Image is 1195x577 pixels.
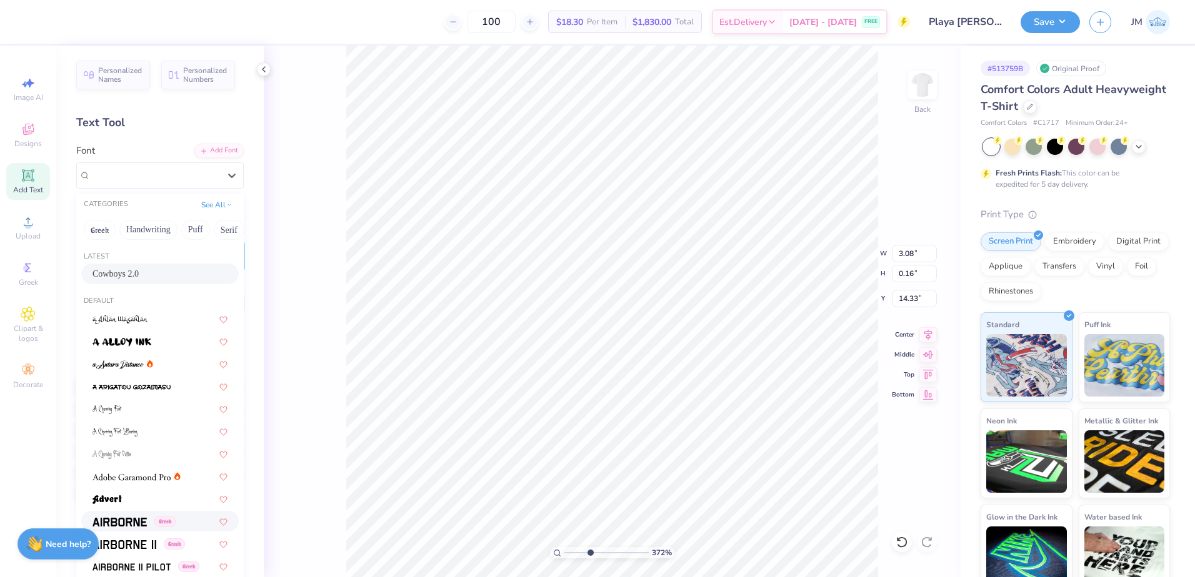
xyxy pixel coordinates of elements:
div: Foil [1127,257,1156,276]
button: Puff [181,220,210,240]
strong: Fresh Prints Flash: [996,168,1062,178]
span: $18.30 [556,16,583,29]
div: Original Proof [1036,61,1106,76]
div: Default [76,296,244,307]
span: Metallic & Glitter Ink [1084,414,1158,427]
span: Minimum Order: 24 + [1066,118,1128,129]
img: Neon Ink [986,430,1067,493]
span: Per Item [587,16,617,29]
button: Greek [84,220,116,240]
div: Add Font [194,144,244,158]
span: Middle [892,350,914,359]
span: Decorate [13,380,43,390]
img: Airborne [92,518,147,526]
img: Standard [986,334,1067,397]
div: Rhinestones [981,282,1041,301]
input: Untitled Design [919,9,1011,34]
span: Greek [19,277,38,287]
img: A Charming Font Leftleaning [92,428,137,436]
input: – – [467,11,516,33]
span: Add Text [13,185,43,195]
span: Water based Ink [1084,510,1142,523]
div: Latest [76,252,244,262]
div: CATEGORIES [84,199,128,210]
span: Upload [16,231,41,241]
span: Comfort Colors [981,118,1027,129]
div: # 513759B [981,61,1030,76]
button: Serif [214,220,244,240]
button: Save [1021,11,1080,33]
div: Back [914,104,931,115]
span: Standard [986,318,1019,331]
span: Image AI [14,92,43,102]
span: Greek [178,561,199,572]
span: [DATE] - [DATE] [789,16,857,29]
img: A Charming Font [92,405,122,414]
span: 372 % [652,547,672,558]
img: Adobe Garamond Pro [92,473,171,481]
span: Glow in the Dark Ink [986,510,1057,523]
span: $1,830.00 [632,16,671,29]
div: Transfers [1034,257,1084,276]
img: Back [910,72,935,97]
button: Handwriting [119,220,177,240]
img: Metallic & Glitter Ink [1084,430,1165,493]
a: JM [1131,10,1170,34]
div: Screen Print [981,232,1041,251]
label: Font [76,144,95,158]
span: Est. Delivery [719,16,767,29]
span: Cowboys 2.0 [92,267,139,280]
span: Puff Ink [1084,318,1111,331]
strong: Need help? [46,538,91,550]
div: Embroidery [1045,232,1104,251]
img: a Arigatou Gozaimasu [92,383,171,392]
span: Center [892,330,914,339]
div: Applique [981,257,1031,276]
img: a Ahlan Wasahlan [92,315,148,324]
span: Clipart & logos [6,323,50,343]
span: Personalized Numbers [183,66,227,84]
span: FREE [864,17,877,26]
span: Greek [154,516,176,527]
span: Greek [164,538,185,550]
button: See All [197,199,236,211]
span: Personalized Names [98,66,142,84]
span: Designs [14,139,42,149]
span: JM [1131,15,1142,29]
div: Print Type [981,207,1170,222]
img: Joshua Malaki [1146,10,1170,34]
img: a Antara Distance [92,360,144,369]
span: Comfort Colors Adult Heavyweight T-Shirt [981,82,1166,114]
div: Digital Print [1108,232,1169,251]
img: Airborne II [92,540,156,549]
div: Vinyl [1088,257,1123,276]
span: Total [675,16,694,29]
img: Puff Ink [1084,334,1165,397]
img: A Charming Font Outline [92,450,131,459]
div: Text Tool [76,114,244,131]
img: Advert [92,495,122,504]
span: Neon Ink [986,414,1017,427]
img: Airborne II Pilot [92,563,171,571]
span: # C1717 [1033,118,1059,129]
span: Bottom [892,390,914,399]
span: Top [892,370,914,379]
img: a Alloy Ink [92,338,151,347]
div: This color can be expedited for 5 day delivery. [996,167,1149,190]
